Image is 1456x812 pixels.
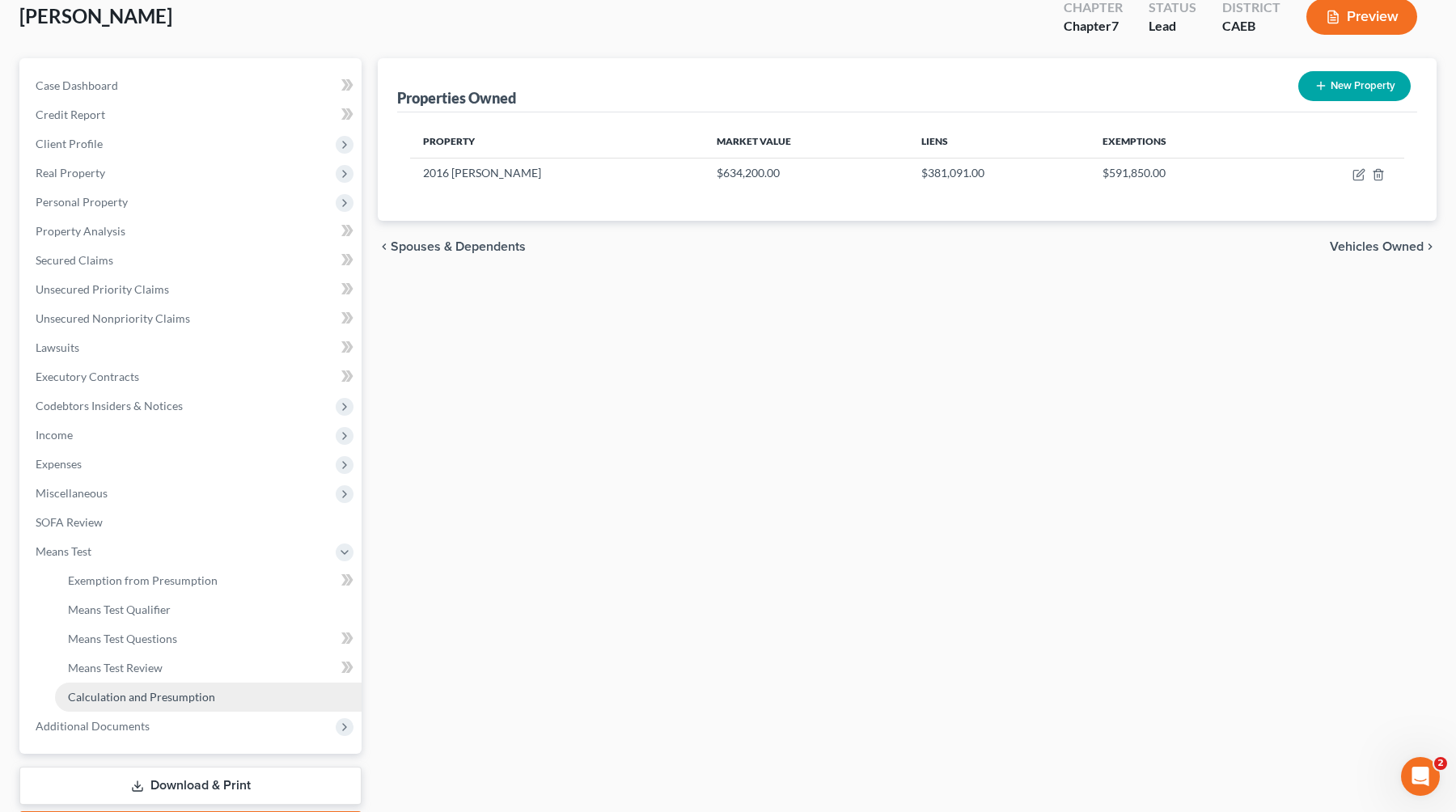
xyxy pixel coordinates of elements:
td: $634,200.00 [704,158,908,188]
span: Means Test Questions [68,632,177,645]
th: Market Value [704,125,908,158]
button: chevron_left Spouses & Dependents [378,240,526,253]
a: Download & Print [19,767,362,805]
i: chevron_right [1424,240,1437,253]
span: Lawsuits [36,340,79,354]
th: Exemptions [1090,125,1272,158]
span: Property Analysis [36,224,125,238]
a: SOFA Review [23,508,362,537]
a: Calculation and Presumption [55,683,362,712]
a: Unsecured Nonpriority Claims [23,304,362,333]
button: New Property [1298,71,1411,101]
span: SOFA Review [36,515,103,529]
span: Secured Claims [36,253,113,267]
a: Unsecured Priority Claims [23,275,362,304]
a: Case Dashboard [23,71,362,100]
th: Property [410,125,704,158]
span: Expenses [36,457,82,471]
a: Lawsuits [23,333,362,362]
span: Exemption from Presumption [68,573,218,587]
span: Case Dashboard [36,78,118,92]
div: Properties Owned [397,88,516,108]
span: Miscellaneous [36,486,108,500]
button: Vehicles Owned chevron_right [1330,240,1437,253]
td: $381,091.00 [908,158,1090,188]
span: Means Test Review [68,661,163,675]
i: chevron_left [378,240,391,253]
div: Chapter [1064,17,1123,36]
td: $591,850.00 [1090,158,1272,188]
td: 2016 [PERSON_NAME] [410,158,704,188]
a: Property Analysis [23,217,362,246]
span: 2 [1434,757,1447,770]
span: Means Test Qualifier [68,603,171,616]
a: Credit Report [23,100,362,129]
span: Real Property [36,166,105,180]
span: 7 [1111,18,1119,33]
span: Additional Documents [36,719,150,733]
a: Executory Contracts [23,362,362,391]
span: Codebtors Insiders & Notices [36,399,183,412]
a: Means Test Qualifier [55,595,362,624]
span: Calculation and Presumption [68,690,215,704]
span: Income [36,428,73,442]
span: Unsecured Priority Claims [36,282,169,296]
a: Means Test Review [55,653,362,683]
a: Exemption from Presumption [55,566,362,595]
span: Personal Property [36,195,128,209]
span: Executory Contracts [36,370,139,383]
div: CAEB [1222,17,1280,36]
a: Secured Claims [23,246,362,275]
th: Liens [908,125,1090,158]
iframe: Intercom live chat [1401,757,1440,796]
span: Unsecured Nonpriority Claims [36,311,190,325]
span: [PERSON_NAME] [19,4,172,27]
span: Spouses & Dependents [391,240,526,253]
span: Vehicles Owned [1330,240,1424,253]
span: Client Profile [36,137,103,150]
a: Means Test Questions [55,624,362,653]
span: Credit Report [36,108,105,121]
span: Means Test [36,544,91,558]
div: Lead [1149,17,1196,36]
